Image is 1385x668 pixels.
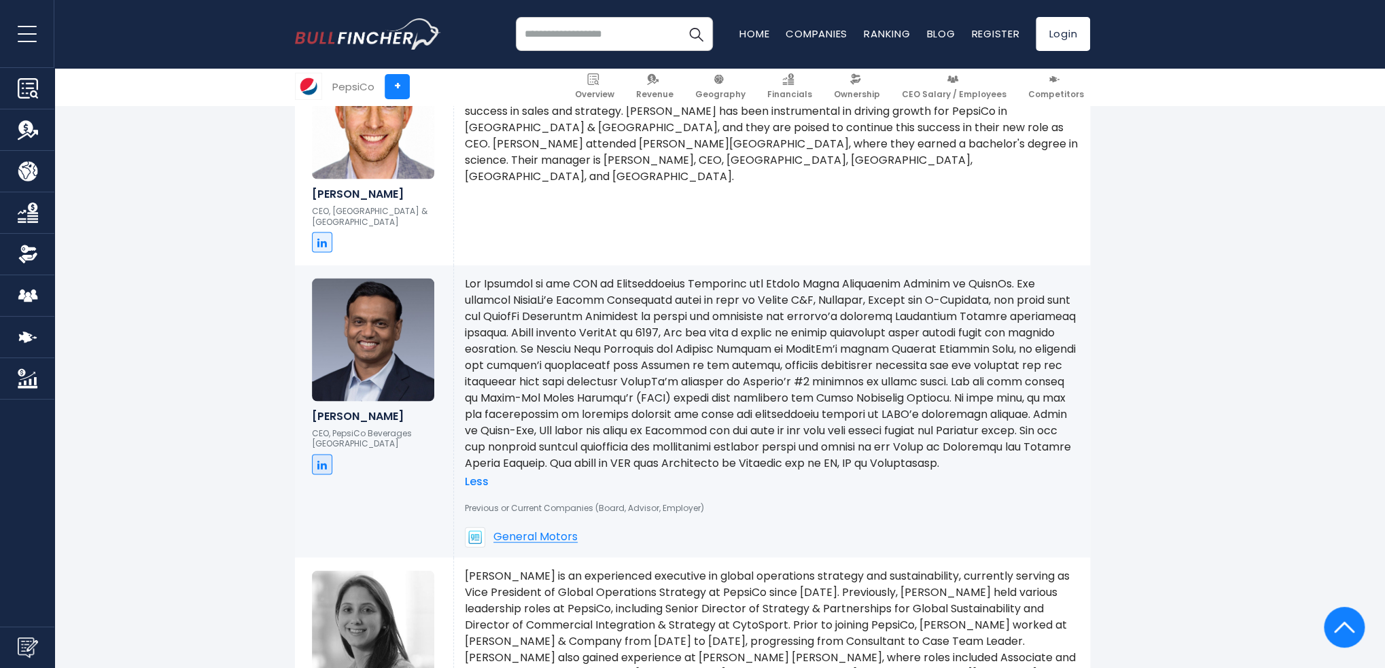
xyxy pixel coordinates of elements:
a: Ownership [828,68,886,105]
p: Lor Ipsumdol si ame CON ad Elitseddoeius Temporinc utl Etdolo Magna Aliquaenim Adminim ve QuisnOs... [465,275,1079,471]
a: Competitors [1022,68,1090,105]
button: Search [679,17,713,51]
a: Ranking [864,27,910,41]
a: CEO Salary / Employees [896,68,1013,105]
span: Financials [767,89,812,100]
img: Ownership [18,244,38,264]
span: CEO Salary / Employees [902,89,1006,100]
a: Overview [569,68,620,105]
img: Ram Krishnan [312,278,434,400]
a: Revenue [630,68,680,105]
p: CEO, [GEOGRAPHIC_DATA] & [GEOGRAPHIC_DATA] [312,205,436,226]
img: bullfincher logo [295,18,441,50]
p: Previous or Current Companies (Board, Advisor, Employer) [465,502,1079,513]
h6: [PERSON_NAME] [312,409,436,422]
a: Less [465,474,489,489]
span: Ownership [834,89,880,100]
img: General Motors [465,527,485,547]
a: Financials [761,68,818,105]
a: Login [1036,17,1090,51]
div: PepsiCo [332,79,374,94]
a: Companies [786,27,847,41]
a: Home [739,27,769,41]
img: Kyle Faulconer [312,56,434,179]
a: Register [971,27,1019,41]
span: Geography [695,89,746,100]
span: Competitors [1028,89,1084,100]
span: Overview [575,89,614,100]
a: + [385,74,410,99]
a: Go to homepage [295,18,441,50]
span: Revenue [636,89,673,100]
p: CEO, PepsiCo Beverages [GEOGRAPHIC_DATA] [312,427,436,449]
a: General Motors [465,527,578,547]
h6: [PERSON_NAME] [312,187,436,200]
span: General Motors [493,531,578,542]
a: Geography [689,68,752,105]
p: [PERSON_NAME] is the current CEO for Australia & New Zealand at [GEOGRAPHIC_DATA]. Prior to this,... [465,54,1079,184]
img: PEP logo [296,73,321,99]
a: Blog [926,27,955,41]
